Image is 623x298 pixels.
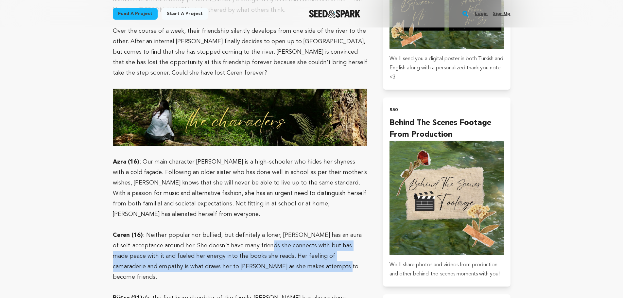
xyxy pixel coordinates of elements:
[309,10,360,18] img: Seed&Spark Logo Dark Mode
[389,54,504,82] p: We'll send you a digital poster in both Turkish and English along with a personalized thank you n...
[389,117,504,141] h4: Behind The Scenes Footage from Production
[493,9,510,19] a: Sign up
[113,8,158,20] a: Fund a project
[113,157,368,219] p: : Our main character [PERSON_NAME] is a high-schooler who hides her shyness with a cold façade. F...
[113,26,368,78] p: Over the course of a week, their friendship silently develops from one side of the river to the o...
[389,141,504,255] img: incentive
[389,260,504,279] p: We'll share photos and videos from production and other behind-the-scenes moments with you!
[113,89,368,146] img: 1718143714-4.jpg
[113,232,143,238] strong: Ceren (16)
[162,8,208,20] a: Start a project
[309,10,360,18] a: Seed&Spark Homepage
[475,9,488,19] a: Login
[113,230,368,282] p: : Neither popular nor bullied, but definitely a loner, [PERSON_NAME] has an aura of self-acceptan...
[383,97,510,286] button: $50 Behind The Scenes Footage from Production incentive We'll share photos and videos from produc...
[389,105,504,114] h2: $50
[113,159,139,165] strong: Azra (16)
